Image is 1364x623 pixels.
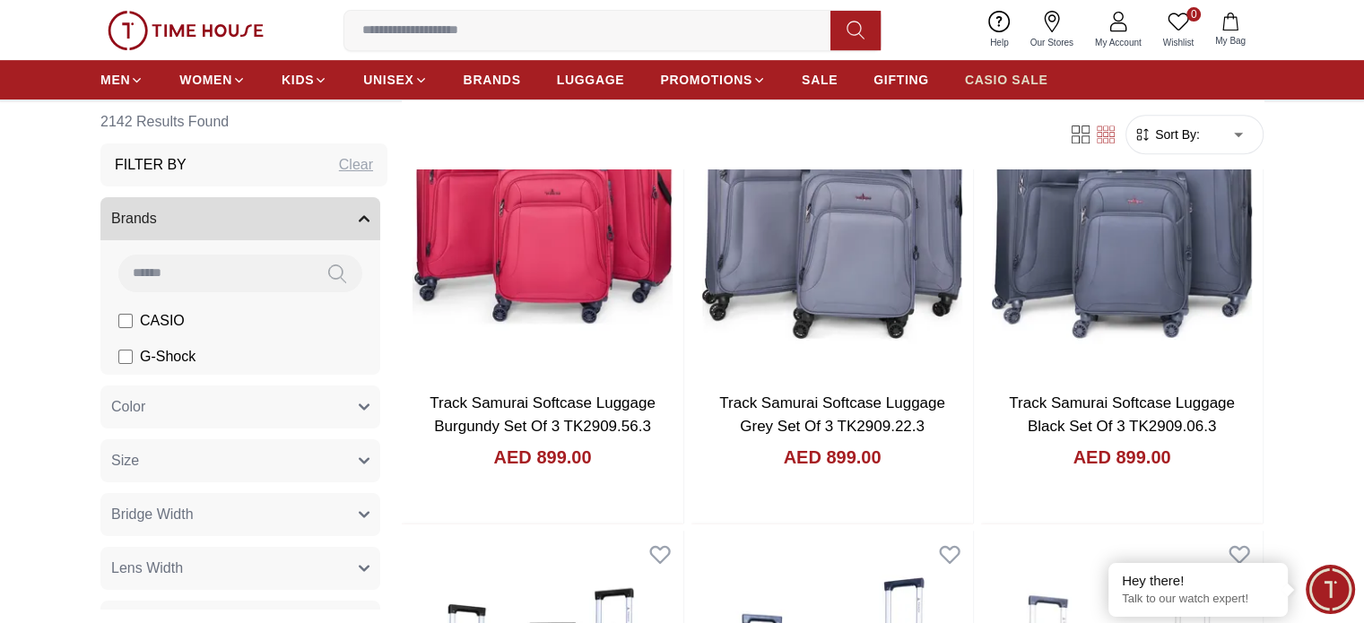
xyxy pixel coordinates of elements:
[100,385,380,428] button: Color
[464,71,521,89] span: BRANDS
[660,71,752,89] span: PROMOTIONS
[464,64,521,96] a: BRANDS
[339,154,373,176] div: Clear
[1122,572,1274,590] div: Hey there!
[100,493,380,536] button: Bridge Width
[363,64,427,96] a: UNISEX
[660,64,766,96] a: PROMOTIONS
[282,71,314,89] span: KIDS
[430,394,656,435] a: Track Samurai Softcase Luggage Burgundy Set Of 3 TK2909.56.3
[402,7,683,377] img: Track Samurai Softcase Luggage Burgundy Set Of 3 TK2909.56.3
[140,310,185,332] span: CASIO
[111,558,183,579] span: Lens Width
[179,64,246,96] a: WOMEN
[983,36,1016,49] span: Help
[111,450,139,472] span: Size
[784,445,882,470] h4: AED 899.00
[140,346,195,368] span: G-Shock
[108,11,264,50] img: ...
[1073,445,1171,470] h4: AED 899.00
[100,71,130,89] span: MEN
[111,208,157,229] span: Brands
[1134,125,1200,143] button: Sort By:
[100,439,380,482] button: Size
[282,64,327,96] a: KIDS
[1122,592,1274,607] p: Talk to our watch expert!
[557,64,625,96] a: LUGGAGE
[100,64,143,96] a: MEN
[965,71,1048,89] span: CASIO SALE
[118,314,133,328] input: CASIO
[691,7,973,377] img: Track Samurai Softcase Luggage Grey Set Of 3 TK2909.22.3
[100,547,380,590] button: Lens Width
[557,71,625,89] span: LUGGAGE
[1186,7,1201,22] span: 0
[1088,36,1149,49] span: My Account
[100,197,380,240] button: Brands
[111,396,145,418] span: Color
[719,394,945,435] a: Track Samurai Softcase Luggage Grey Set Of 3 TK2909.22.3
[1151,125,1200,143] span: Sort By:
[873,71,929,89] span: GIFTING
[802,71,838,89] span: SALE
[873,64,929,96] a: GIFTING
[1156,36,1201,49] span: Wishlist
[802,64,838,96] a: SALE
[1204,9,1256,51] button: My Bag
[100,100,387,143] h6: 2142 Results Found
[979,7,1020,53] a: Help
[1152,7,1204,53] a: 0Wishlist
[1306,565,1355,614] div: Chat Widget
[1208,34,1253,48] span: My Bag
[1020,7,1084,53] a: Our Stores
[965,64,1048,96] a: CASIO SALE
[111,504,194,525] span: Bridge Width
[363,71,413,89] span: UNISEX
[1009,394,1235,435] a: Track Samurai Softcase Luggage Black Set Of 3 TK2909.06.3
[981,7,1263,377] img: Track Samurai Softcase Luggage Black Set Of 3 TK2909.06.3
[179,71,232,89] span: WOMEN
[1023,36,1081,49] span: Our Stores
[118,350,133,364] input: G-Shock
[115,154,187,176] h3: Filter By
[494,445,592,470] h4: AED 899.00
